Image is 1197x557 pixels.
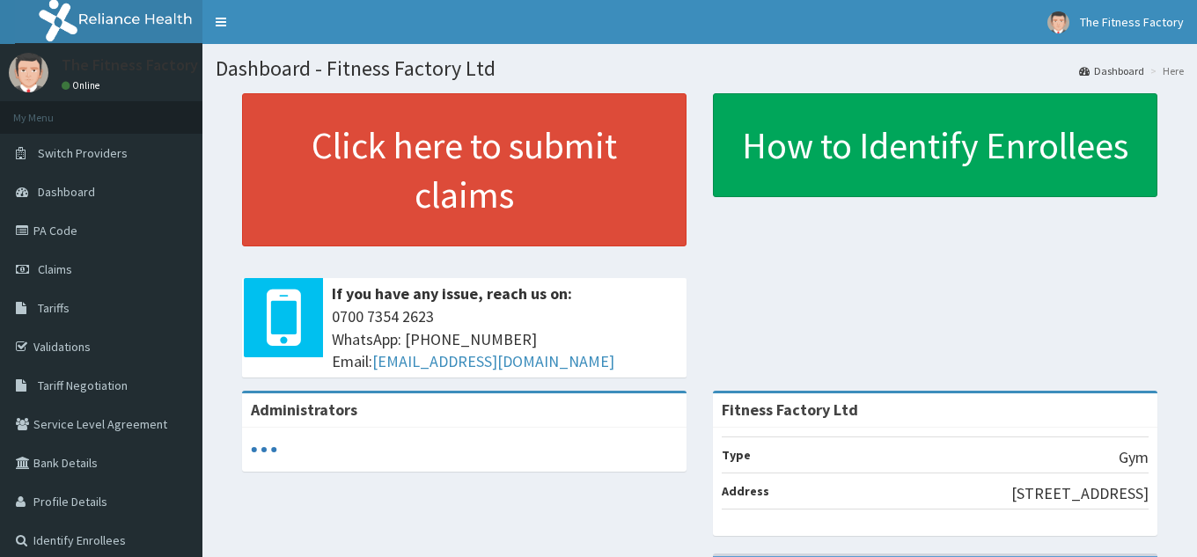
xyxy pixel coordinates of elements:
img: User Image [1047,11,1069,33]
b: Address [722,483,769,499]
a: [EMAIL_ADDRESS][DOMAIN_NAME] [372,351,614,371]
p: The Fitness Factory [62,57,198,73]
a: Online [62,79,104,92]
span: Tariffs [38,300,70,316]
svg: audio-loading [251,436,277,463]
span: Switch Providers [38,145,128,161]
b: Type [722,447,751,463]
li: Here [1146,63,1184,78]
span: The Fitness Factory [1080,14,1184,30]
a: How to Identify Enrollees [713,93,1157,197]
h1: Dashboard - Fitness Factory Ltd [216,57,1184,80]
p: [STREET_ADDRESS] [1011,482,1149,505]
img: User Image [9,53,48,92]
span: Tariff Negotiation [38,377,128,393]
b: Administrators [251,399,357,420]
p: Gym [1119,446,1149,469]
span: Dashboard [38,184,95,200]
a: Dashboard [1079,63,1144,78]
span: 0700 7354 2623 WhatsApp: [PHONE_NUMBER] Email: [332,305,678,373]
strong: Fitness Factory Ltd [722,399,858,420]
a: Click here to submit claims [242,93,687,246]
span: Claims [38,261,72,277]
b: If you have any issue, reach us on: [332,283,572,304]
